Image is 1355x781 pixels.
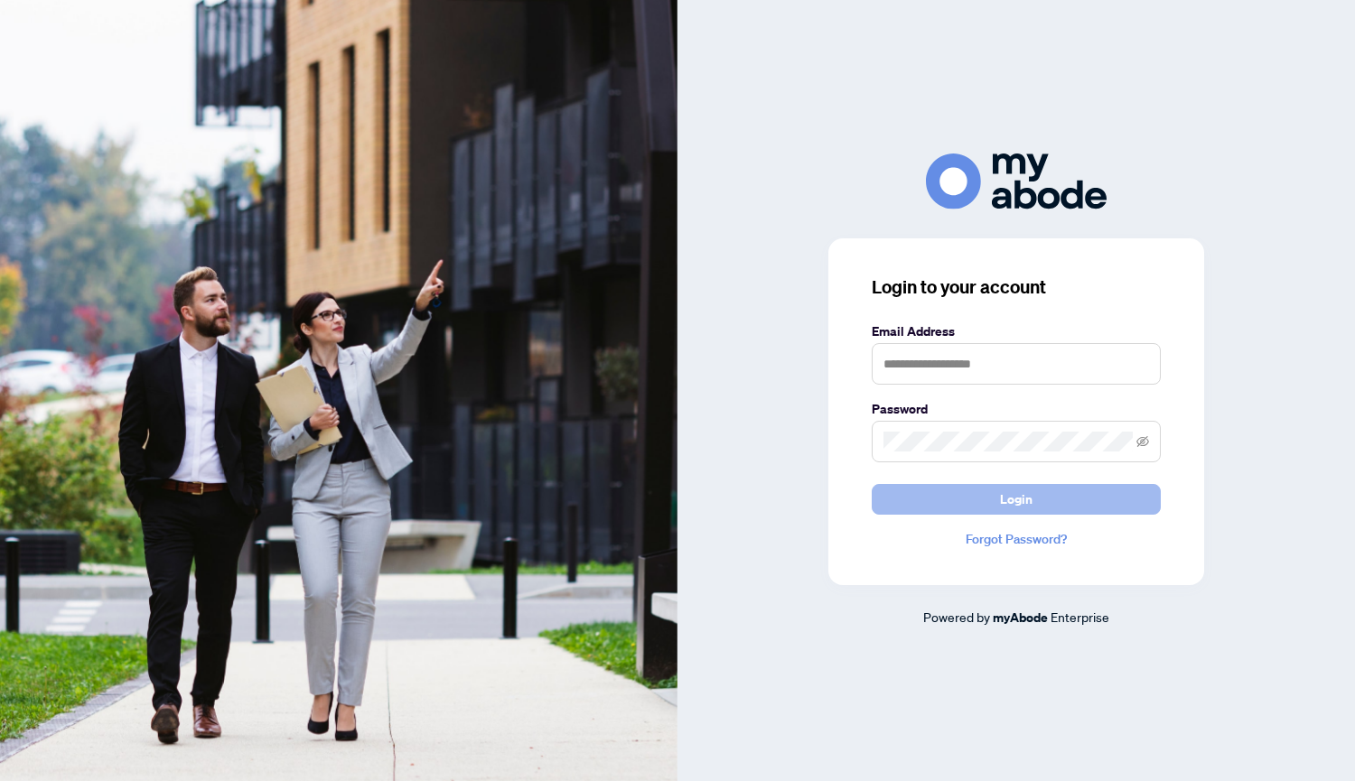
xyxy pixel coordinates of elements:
[1000,485,1033,514] span: Login
[1136,435,1149,448] span: eye-invisible
[923,609,990,625] span: Powered by
[872,399,1161,419] label: Password
[872,321,1161,341] label: Email Address
[1051,609,1109,625] span: Enterprise
[872,484,1161,515] button: Login
[926,153,1107,209] img: ma-logo
[872,274,1161,300] h3: Login to your account
[872,529,1161,549] a: Forgot Password?
[993,608,1048,628] a: myAbode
